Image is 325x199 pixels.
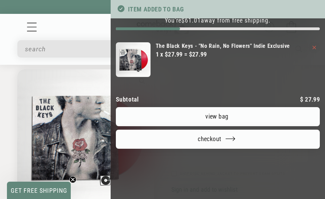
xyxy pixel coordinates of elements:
[11,187,67,194] span: GET FREE SHIPPING
[313,46,316,49] button: Remove The Black Keys - "No Rain, No Flowers" Indie Exclusive
[156,42,290,50] a: The Black Keys - "No Rain, No Flowers" Indie Exclusive
[300,96,320,103] p: 27.99
[181,17,201,24] span: $61.01
[116,130,320,149] button: Checkout
[69,176,76,183] button: Close teaser
[300,96,303,103] span: $
[7,182,71,199] div: GET FREE SHIPPINGClose teaser
[116,107,320,126] a: View bag
[156,50,290,59] div: 1 x $27.99 = $27.99
[116,17,320,24] p: You're away from free shipping.
[116,96,139,103] h2: Subtotal
[116,162,320,177] iframe: PayPal-paypal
